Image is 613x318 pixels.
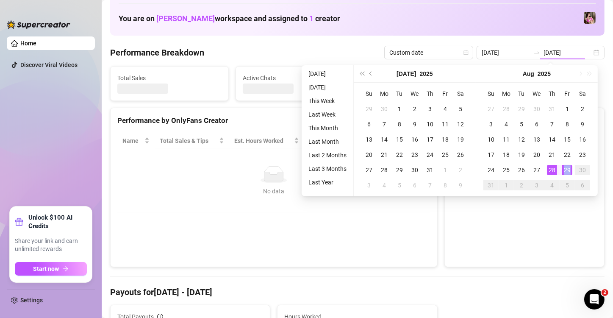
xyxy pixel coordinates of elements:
span: Messages Sent [368,73,472,83]
input: Start date [482,48,530,57]
div: Est. Hours Worked [234,136,292,145]
span: [PERSON_NAME] [156,14,215,23]
span: calendar [463,50,469,55]
a: Discover Viral Videos [20,61,78,68]
th: Name [117,133,155,149]
span: arrow-right [63,266,69,272]
a: Home [20,40,36,47]
input: End date [544,48,592,57]
a: Settings [20,297,43,304]
span: 1 [309,14,313,23]
span: to [533,49,540,56]
strong: Unlock $100 AI Credits [28,213,87,230]
div: No data [126,187,422,196]
img: Nanner [584,12,596,24]
span: gift [15,218,23,226]
img: logo-BBDzfeDw.svg [7,20,70,29]
div: Sales by OnlyFans Creator [452,115,597,126]
span: Total Sales & Tips [160,136,217,145]
span: 2 [602,289,608,296]
button: Start nowarrow-right [15,262,87,276]
span: Start now [33,265,59,272]
span: Total Sales [117,73,222,83]
span: Sales / Hour [309,136,349,145]
span: Share your link and earn unlimited rewards [15,237,87,254]
span: swap-right [533,49,540,56]
th: Chat Conversion [361,133,430,149]
span: Chat Conversion [366,136,418,145]
h4: Payouts for [DATE] - [DATE] [110,286,605,298]
h4: Performance Breakdown [110,47,204,59]
span: Active Chats [243,73,347,83]
div: Performance by OnlyFans Creator [117,115,430,126]
th: Total Sales & Tips [155,133,229,149]
span: Name [122,136,143,145]
h1: You are on workspace and assigned to creator [119,14,340,23]
iframe: Intercom live chat [584,289,605,310]
span: Custom date [389,46,468,59]
th: Sales / Hour [304,133,361,149]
